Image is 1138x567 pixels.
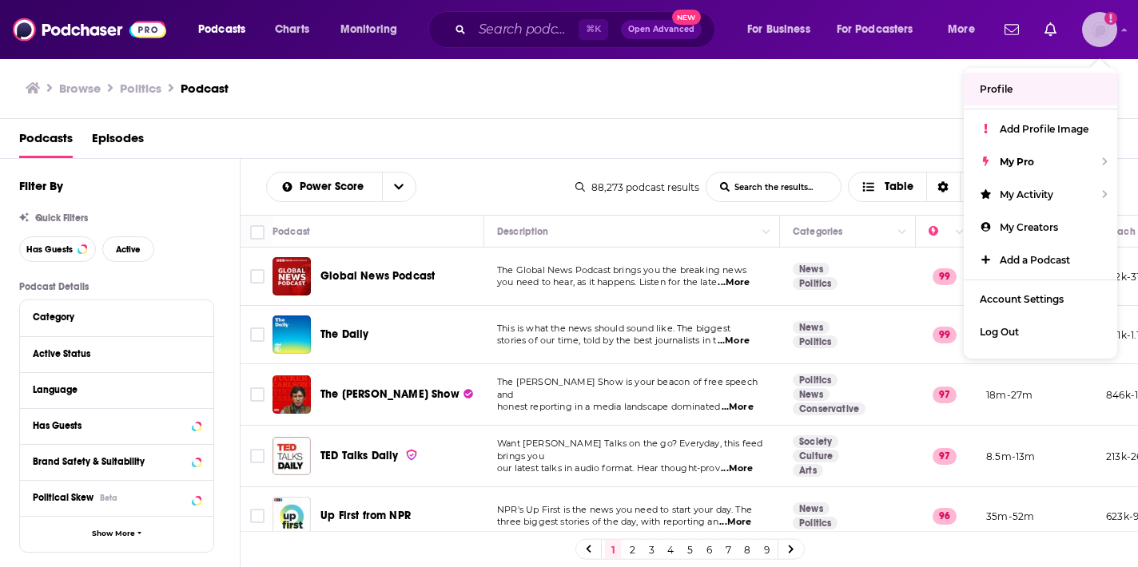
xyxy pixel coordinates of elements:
[1000,221,1058,233] span: My Creators
[793,517,838,529] a: Politics
[320,269,435,283] span: Global News Podcast
[35,212,88,224] span: Quick Filters
[986,510,1034,523] p: 35m-52m
[720,540,736,559] a: 7
[1000,188,1053,200] span: My Activity
[497,516,718,527] span: three biggest stories of the day, with reporting an
[19,178,63,193] h2: Filter By
[682,540,698,559] a: 5
[757,223,776,242] button: Column Actions
[1104,12,1117,25] svg: Add a profile image
[250,387,265,402] span: Toggle select row
[19,281,214,292] p: Podcast Details
[320,448,418,464] a: TED Talks Daily
[33,384,190,395] div: Language
[964,68,1117,359] ul: Show profile menu
[1082,12,1117,47] img: User Profile
[826,17,937,42] button: open menu
[950,223,969,242] button: Column Actions
[19,236,96,262] button: Has Guests
[59,81,101,96] a: Browse
[92,125,144,158] a: Episodes
[320,387,460,401] span: The [PERSON_NAME] Show
[267,181,382,192] button: open menu
[33,311,190,323] div: Category
[273,497,311,535] img: Up First from NPR
[497,222,548,241] div: Description
[250,449,265,463] span: Toggle select row
[747,18,810,41] span: For Business
[605,540,621,559] a: 1
[497,264,746,276] span: The Global News Podcast brings you the breaking news
[980,326,1019,338] span: Log Out
[33,451,201,471] a: Brand Safety & Suitability
[33,456,187,467] div: Brand Safety & Suitability
[793,374,838,387] a: Politics
[933,327,957,343] p: 99
[964,73,1117,105] a: Profile
[273,257,311,295] img: Global News Podcast
[736,17,830,42] button: open menu
[102,236,154,262] button: Active
[250,269,265,283] span: Toggle select row
[92,529,135,538] span: Show More
[986,388,1033,402] p: 18m-27m
[718,335,750,347] span: ...More
[837,18,913,41] span: For Podcasters
[329,17,418,42] button: open menu
[405,448,418,462] img: verified Badge
[793,335,838,348] a: Politics
[739,540,755,559] a: 8
[497,276,717,287] span: you need to hear, as it happens. Listen for the late
[33,487,201,507] button: Political SkewBeta
[718,276,750,289] span: ...More
[793,464,823,477] a: Arts
[793,222,842,241] div: Categories
[621,20,702,39] button: Open AdvancedNew
[382,172,416,201] button: open menu
[340,18,397,41] span: Monitoring
[848,172,994,202] h2: Choose View
[19,125,73,158] a: Podcasts
[1000,123,1088,135] span: Add Profile Image
[273,222,310,241] div: Podcast
[320,268,435,284] a: Global News Podcast
[933,387,957,402] p: 97
[198,18,245,41] span: Podcasts
[998,16,1025,43] a: Show notifications dropdown
[33,492,94,503] span: Political Skew
[320,508,411,524] a: Up First from NPR
[980,83,1013,95] span: Profile
[497,323,730,334] span: This is what the news should sound like. The biggest
[300,181,369,192] span: Power Score
[1082,12,1117,47] button: Show profile menu
[719,516,751,529] span: ...More
[320,449,399,462] span: TED Talks Daily
[497,462,720,474] span: our latest talks in audio format. Hear thought-prov
[722,401,754,414] span: ...More
[33,420,187,431] div: Has Guests
[937,17,995,42] button: open menu
[497,401,720,412] span: honest reporting in a media landscape dominated
[273,315,311,354] img: The Daily
[472,17,579,42] input: Search podcasts, credits, & more...
[273,375,311,414] img: The Tucker Carlson Show
[273,437,311,475] img: TED Talks Daily
[26,245,73,254] span: Has Guests
[964,113,1117,145] a: Add Profile Image
[1082,12,1117,47] span: Logged in as LoriBecker
[497,335,716,346] span: stories of our time, told by the best journalists in t
[497,504,752,515] span: NPR's Up First is the news you need to start your day. The
[986,450,1035,463] p: 8.5m-13m
[929,222,951,241] div: Power Score
[320,387,473,402] a: The [PERSON_NAME] Show
[33,343,201,363] button: Active Status
[926,172,960,201] div: Sort Direction
[579,19,608,40] span: ⌘ K
[1000,254,1070,266] span: Add a Podcast
[964,211,1117,244] a: My Creators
